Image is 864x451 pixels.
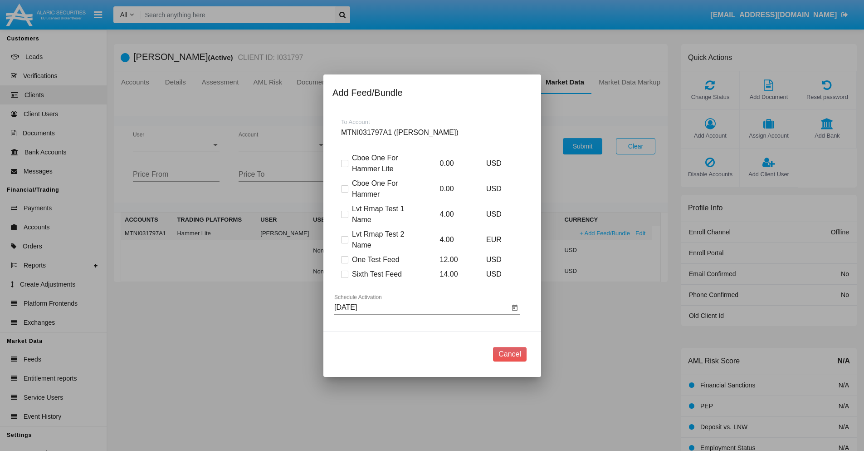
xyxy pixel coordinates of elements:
div: Add Feed/Bundle [332,85,532,100]
span: MTNI031797A1 ([PERSON_NAME]) [341,129,459,136]
button: Cancel [493,347,527,362]
button: Open calendar [509,302,520,313]
span: Sixth Test Feed [352,269,402,280]
p: USD [479,183,520,194]
p: 4.00 [433,209,473,220]
p: USD [479,254,520,265]
p: 0.00 [433,183,473,194]
span: Cboe One For Hammer [352,178,420,200]
p: USD [479,209,520,220]
p: 12.00 [433,254,473,265]
p: USD [479,269,520,280]
p: 0.00 [433,158,473,169]
span: Lvt Rmap Test 1 Name [352,203,420,225]
span: One Test Feed [352,254,400,265]
span: To Account [341,119,370,125]
p: EUR [479,234,520,245]
p: 14.00 [433,269,473,280]
span: Lvt Rmap Test 2 Name [352,229,420,251]
p: 4.00 [433,234,473,245]
span: Cboe One For Hammer Lite [352,153,420,174]
p: USD [479,158,520,169]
